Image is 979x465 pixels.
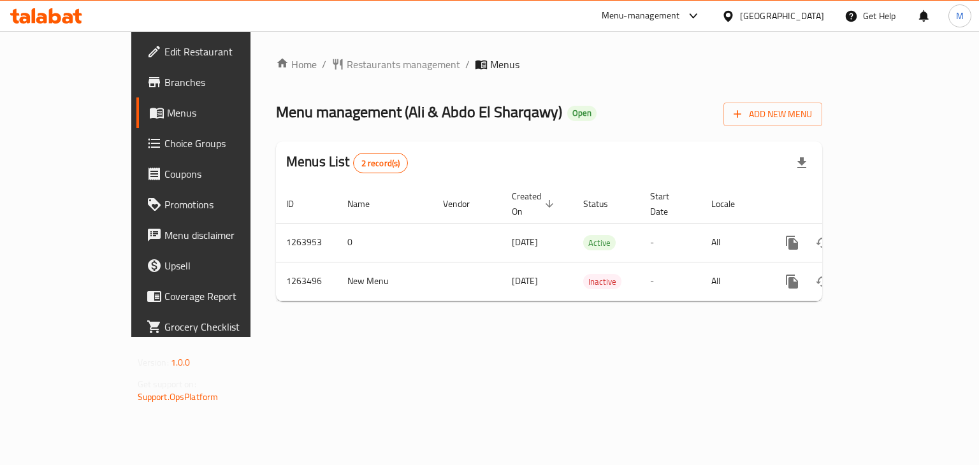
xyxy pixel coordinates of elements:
[331,57,460,72] a: Restaurants management
[701,223,767,262] td: All
[337,262,433,301] td: New Menu
[276,185,910,301] table: enhanced table
[164,166,285,182] span: Coupons
[808,266,838,297] button: Change Status
[164,289,285,304] span: Coverage Report
[567,108,597,118] span: Open
[136,36,295,67] a: Edit Restaurant
[734,106,812,122] span: Add New Menu
[490,57,519,72] span: Menus
[286,152,408,173] h2: Menus List
[711,196,751,211] span: Locale
[640,262,701,301] td: -
[583,236,616,250] span: Active
[956,9,964,23] span: M
[322,57,326,72] li: /
[354,157,408,169] span: 2 record(s)
[640,223,701,262] td: -
[443,196,486,211] span: Vendor
[276,223,337,262] td: 1263953
[136,128,295,159] a: Choice Groups
[347,196,386,211] span: Name
[136,159,295,189] a: Coupons
[787,148,817,178] div: Export file
[465,57,470,72] li: /
[286,196,310,211] span: ID
[777,227,808,258] button: more
[164,197,285,212] span: Promotions
[583,274,621,289] div: Inactive
[136,311,295,342] a: Grocery Checklist
[583,275,621,289] span: Inactive
[136,97,295,128] a: Menus
[171,354,191,371] span: 1.0.0
[583,196,625,211] span: Status
[567,106,597,121] div: Open
[138,376,196,392] span: Get support on:
[167,105,285,120] span: Menus
[276,57,822,72] nav: breadcrumb
[136,189,295,220] a: Promotions
[138,389,219,405] a: Support.OpsPlatform
[512,273,538,289] span: [DATE]
[276,57,317,72] a: Home
[347,57,460,72] span: Restaurants management
[276,97,562,126] span: Menu management ( Ali & Abdo El Sharqawy )
[602,8,680,24] div: Menu-management
[164,258,285,273] span: Upsell
[740,9,824,23] div: [GEOGRAPHIC_DATA]
[164,227,285,243] span: Menu disclaimer
[512,189,558,219] span: Created On
[337,223,433,262] td: 0
[164,319,285,334] span: Grocery Checklist
[512,234,538,250] span: [DATE]
[164,136,285,151] span: Choice Groups
[138,354,169,371] span: Version:
[164,75,285,90] span: Branches
[276,262,337,301] td: 1263496
[701,262,767,301] td: All
[650,189,686,219] span: Start Date
[583,235,616,250] div: Active
[164,44,285,59] span: Edit Restaurant
[767,185,910,224] th: Actions
[777,266,808,297] button: more
[136,281,295,311] a: Coverage Report
[136,250,295,281] a: Upsell
[136,220,295,250] a: Menu disclaimer
[136,67,295,97] a: Branches
[723,103,822,126] button: Add New Menu
[353,153,409,173] div: Total records count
